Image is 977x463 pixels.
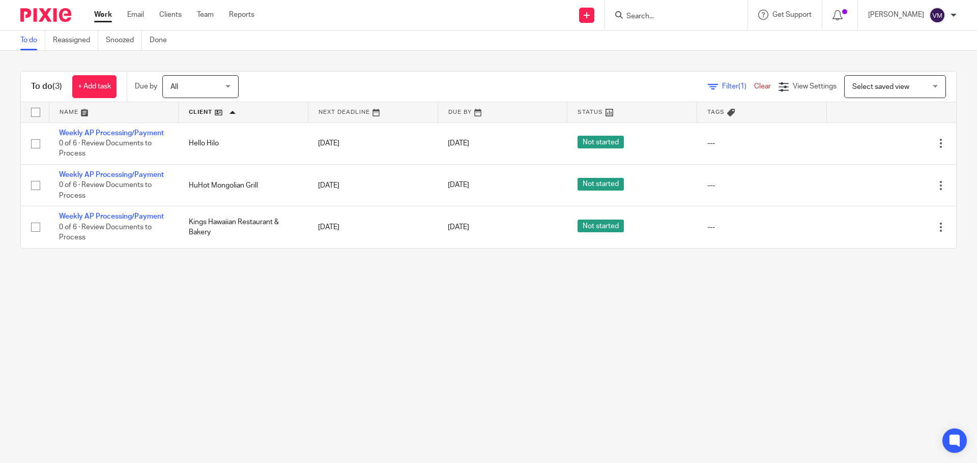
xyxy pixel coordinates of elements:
[448,182,469,189] span: [DATE]
[707,180,817,191] div: ---
[52,82,62,90] span: (3)
[772,11,812,18] span: Get Support
[31,81,62,92] h1: To do
[127,10,144,20] a: Email
[578,178,624,191] span: Not started
[59,182,152,200] span: 0 of 6 · Review Documents to Process
[448,140,469,147] span: [DATE]
[59,171,164,178] a: Weekly AP Processing/Payment
[59,140,152,158] span: 0 of 6 · Review Documents to Process
[72,75,117,98] a: + Add task
[197,10,214,20] a: Team
[229,10,254,20] a: Reports
[578,220,624,232] span: Not started
[53,30,98,50] a: Reassigned
[170,83,178,90] span: All
[20,30,45,50] a: To do
[738,83,746,90] span: (1)
[754,83,771,90] a: Clear
[707,109,725,115] span: Tags
[868,10,924,20] p: [PERSON_NAME]
[707,138,817,148] div: ---
[179,206,308,248] td: Kings Hawaiian Restaurant & Bakery
[59,130,164,137] a: Weekly AP Processing/Payment
[308,206,438,248] td: [DATE]
[722,83,754,90] span: Filter
[308,164,438,206] td: [DATE]
[106,30,142,50] a: Snoozed
[179,164,308,206] td: HuHot Mongolian Grill
[308,122,438,164] td: [DATE]
[59,224,152,241] span: 0 of 6 · Review Documents to Process
[707,222,817,232] div: ---
[150,30,175,50] a: Done
[179,122,308,164] td: Hello Hilo
[94,10,112,20] a: Work
[135,81,157,91] p: Due by
[159,10,182,20] a: Clients
[929,7,945,23] img: svg%3E
[793,83,837,90] span: View Settings
[578,136,624,148] span: Not started
[852,83,909,90] span: Select saved view
[59,213,164,220] a: Weekly AP Processing/Payment
[448,224,469,231] span: [DATE]
[625,12,717,21] input: Search
[20,8,71,22] img: Pixie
